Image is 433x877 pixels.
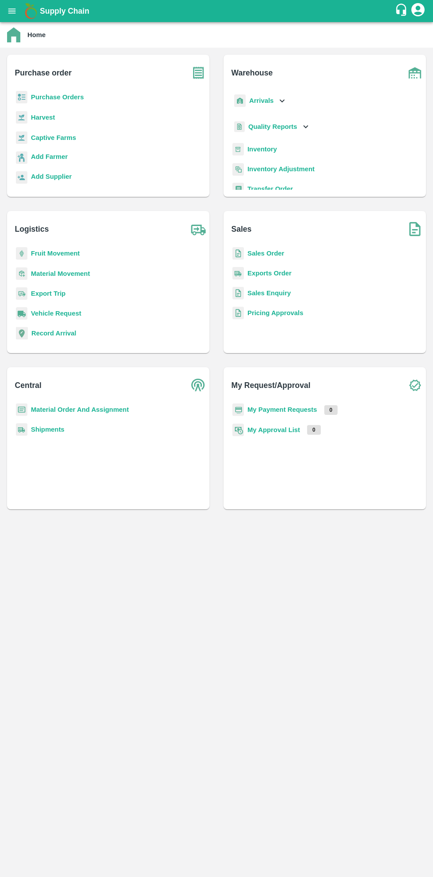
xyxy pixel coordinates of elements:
div: Arrivals [232,91,287,111]
b: Central [15,379,42,391]
img: centralMaterial [16,403,27,416]
a: Purchase Orders [31,94,84,101]
img: whInventory [232,143,244,156]
p: 0 [307,425,321,435]
a: Pricing Approvals [247,309,303,316]
div: customer-support [395,3,410,19]
b: Logistics [15,223,49,235]
img: inventory [232,163,244,176]
img: shipments [232,267,244,280]
button: open drawer [2,1,22,21]
a: Exports Order [247,270,292,277]
a: Inventory Adjustment [247,166,315,173]
b: Arrivals [249,97,273,104]
img: soSales [404,218,426,240]
a: Fruit Movement [31,250,80,257]
b: Sales [232,223,252,235]
div: account of current user [410,2,426,20]
img: reciept [16,91,27,104]
b: Purchase order [15,67,72,79]
b: Quality Reports [248,123,297,130]
img: material [16,267,27,280]
a: Material Movement [31,270,90,277]
img: shipments [16,423,27,436]
a: Captive Farms [31,134,76,141]
img: logo [22,2,40,20]
a: Harvest [31,114,55,121]
img: whArrival [234,94,246,107]
b: Home [27,31,46,38]
a: Vehicle Request [31,310,81,317]
img: harvest [16,111,27,124]
img: harvest [16,131,27,144]
a: Add Farmer [31,152,68,164]
b: My Request/Approval [232,379,311,391]
b: Warehouse [232,67,273,79]
img: sales [232,287,244,300]
img: supplier [16,171,27,184]
div: Quality Reports [232,118,311,136]
a: My Payment Requests [247,406,317,413]
img: sales [232,307,244,320]
img: sales [232,247,244,260]
img: approval [232,423,244,437]
img: purchase [187,62,209,84]
a: Sales Enquiry [247,290,291,297]
a: Shipments [31,426,65,433]
img: delivery [16,287,27,300]
img: truck [187,218,209,240]
a: Add Supplier [31,172,72,184]
b: Supply Chain [40,7,89,15]
a: Supply Chain [40,5,395,17]
a: Inventory [247,146,277,153]
a: Record Arrival [31,330,76,337]
img: payment [232,403,244,416]
img: qualityReport [234,121,245,132]
a: My Approval List [247,426,300,433]
img: vehicle [16,307,27,320]
img: warehouse [404,62,426,84]
img: farmer [16,151,27,164]
img: fruit [16,247,27,260]
a: Sales Order [247,250,284,257]
a: Material Order And Assignment [31,406,129,413]
img: whTransfer [232,183,244,196]
img: central [187,374,209,396]
a: Export Trip [31,290,65,297]
b: Add Farmer [31,153,68,160]
img: recordArrival [16,327,28,339]
b: Add Supplier [31,173,72,180]
p: 0 [324,405,338,415]
a: Transfer Order [247,185,293,192]
img: home [7,27,20,42]
img: check [404,374,426,396]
